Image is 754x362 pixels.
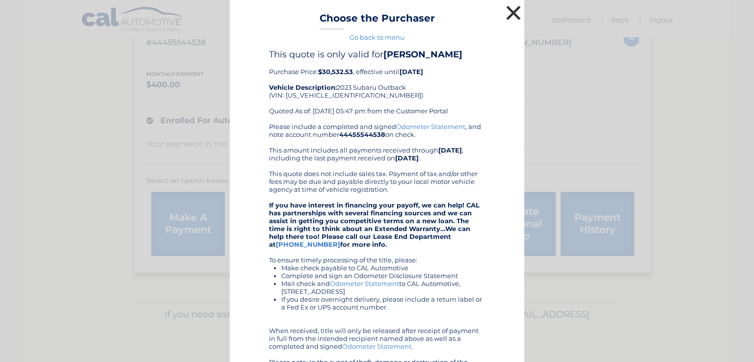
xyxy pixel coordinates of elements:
strong: If you have interest in financing your payoff, we can help! CAL has partnerships with several fin... [269,201,480,248]
div: Purchase Price: , effective until 2023 Subaru Outback (VIN: [US_VEHICLE_IDENTIFICATION_NUMBER]) Q... [269,49,485,123]
a: Go back to menu [350,33,404,41]
a: Odometer Statement [330,280,399,287]
a: Odometer Statement [342,342,411,350]
b: [DATE] [438,146,462,154]
strong: Vehicle Description: [269,83,337,91]
b: [DATE] [400,68,423,76]
b: [DATE] [395,154,419,162]
li: Mail check and to CAL Automotive, [STREET_ADDRESS] [281,280,485,295]
h4: This quote is only valid for [269,49,485,60]
b: 44455544538 [339,130,385,138]
li: Make check payable to CAL Automotive [281,264,485,272]
h3: Choose the Purchaser [320,12,435,29]
b: $30,532.53 [318,68,353,76]
a: [PHONE_NUMBER] [276,240,340,248]
b: [PERSON_NAME] [383,49,462,60]
button: × [504,3,523,23]
li: If you desire overnight delivery, please include a return label or a Fed Ex or UPS account number. [281,295,485,311]
a: Odometer Statement [396,123,465,130]
li: Complete and sign an Odometer Disclosure Statement [281,272,485,280]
